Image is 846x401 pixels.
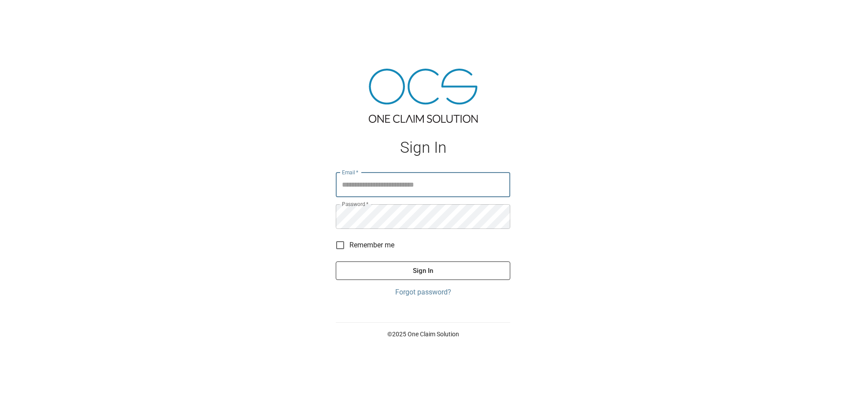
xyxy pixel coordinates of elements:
p: © 2025 One Claim Solution [336,330,510,338]
span: Remember me [349,240,394,250]
img: ocs-logo-tra.png [369,69,478,123]
button: Sign In [336,261,510,280]
img: ocs-logo-white-transparent.png [11,5,46,23]
label: Password [342,200,368,208]
label: Email [342,169,359,176]
h1: Sign In [336,139,510,157]
a: Forgot password? [336,287,510,298]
